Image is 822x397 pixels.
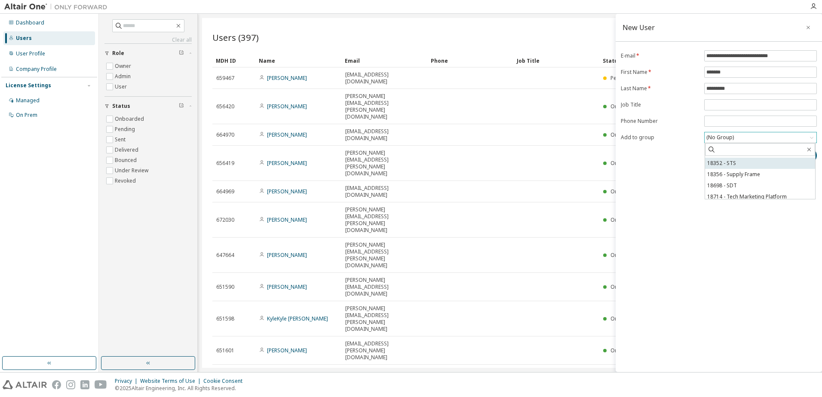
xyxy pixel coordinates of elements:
span: Onboarded [610,347,640,354]
div: Privacy [115,378,140,385]
img: Altair One [4,3,112,11]
div: Company Profile [16,66,57,73]
div: New User [623,24,655,31]
span: Onboarded [610,103,640,110]
label: First Name [621,69,699,76]
div: On Prem [16,112,37,119]
div: Status [603,54,763,67]
label: Last Name [621,85,699,92]
div: (No Group) [705,132,816,143]
label: Admin [115,71,132,82]
span: 651590 [216,284,234,290]
span: Onboarded [610,131,640,138]
a: [PERSON_NAME] [267,188,307,195]
span: Users (397) [212,31,259,43]
img: facebook.svg [52,380,61,389]
span: Onboarded [610,251,640,259]
span: Pending [610,74,631,82]
div: Dashboard [16,19,44,26]
span: Onboarded [610,159,640,167]
span: 651601 [216,347,234,354]
div: Website Terms of Use [140,378,203,385]
a: [PERSON_NAME] [267,103,307,110]
a: [PERSON_NAME] [267,283,307,290]
div: Email [345,54,424,67]
span: [EMAIL_ADDRESS][DOMAIN_NAME] [345,71,423,85]
label: Delivered [115,145,140,155]
span: 672030 [216,217,234,223]
a: Clear all [104,37,192,43]
label: Revoked [115,176,138,186]
p: © 2025 Altair Engineering, Inc. All Rights Reserved. [115,385,248,392]
div: Phone [431,54,510,67]
label: Onboarded [115,114,146,124]
label: Under Review [115,165,150,176]
a: [PERSON_NAME] [267,216,307,223]
img: youtube.svg [95,380,107,389]
span: Clear filter [179,103,184,110]
span: [PERSON_NAME][EMAIL_ADDRESS][PERSON_NAME][DOMAIN_NAME] [345,150,423,177]
span: 656420 [216,103,234,110]
img: instagram.svg [66,380,75,389]
label: Bounced [115,155,138,165]
span: Onboarded [610,315,640,322]
button: Status [104,97,192,116]
span: 664969 [216,188,234,195]
div: User Profile [16,50,45,57]
span: Clear filter [179,50,184,57]
span: [PERSON_NAME][EMAIL_ADDRESS][PERSON_NAME][DOMAIN_NAME] [345,206,423,234]
span: Role [112,50,124,57]
a: KyleKyle [PERSON_NAME] [267,315,328,322]
a: [PERSON_NAME] [267,131,307,138]
label: Phone Number [621,118,699,125]
span: [EMAIL_ADDRESS][DOMAIN_NAME] [345,128,423,142]
span: [EMAIL_ADDRESS][PERSON_NAME][DOMAIN_NAME] [345,340,423,361]
label: User [115,82,129,92]
a: [PERSON_NAME] [267,251,307,259]
label: Sent [115,134,127,145]
span: 656419 [216,160,234,167]
img: linkedin.svg [80,380,89,389]
span: 647664 [216,252,234,259]
span: [EMAIL_ADDRESS][DOMAIN_NAME] [345,185,423,198]
span: 651598 [216,315,234,322]
label: Add to group [621,134,699,141]
div: Cookie Consent [203,378,248,385]
span: [PERSON_NAME][EMAIL_ADDRESS][DOMAIN_NAME] [345,277,423,297]
label: E-mail [621,52,699,59]
img: altair_logo.svg [3,380,47,389]
span: [PERSON_NAME][EMAIL_ADDRESS][PERSON_NAME][DOMAIN_NAME] [345,241,423,269]
span: Status [112,103,130,110]
div: MDH ID [216,54,252,67]
span: 664970 [216,131,234,138]
span: Onboarded [610,216,640,223]
span: Onboarded [610,188,640,195]
a: [PERSON_NAME] [267,159,307,167]
li: 18352 - STS [705,158,815,169]
div: Name [259,54,338,67]
a: [PERSON_NAME] [267,74,307,82]
span: [PERSON_NAME][EMAIL_ADDRESS][PERSON_NAME][DOMAIN_NAME] [345,93,423,120]
div: Managed [16,97,40,104]
label: Owner [115,61,133,71]
div: License Settings [6,82,51,89]
div: (No Group) [705,133,735,142]
a: [PERSON_NAME] [267,347,307,354]
span: 659467 [216,75,234,82]
label: Pending [115,124,137,134]
span: [PERSON_NAME][EMAIL_ADDRESS][PERSON_NAME][DOMAIN_NAME] [345,305,423,333]
button: Role [104,44,192,63]
label: Job Title [621,101,699,108]
span: Onboarded [610,283,640,290]
div: Users [16,35,32,42]
div: Job Title [517,54,596,67]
